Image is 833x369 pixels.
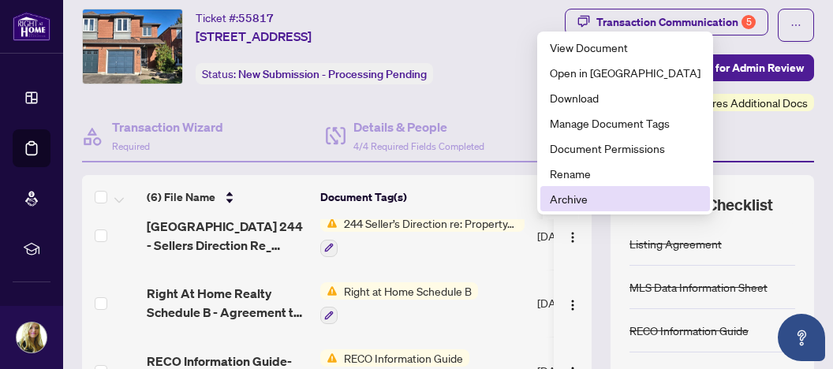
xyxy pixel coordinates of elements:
[629,235,722,252] div: Listing Agreement
[17,322,47,352] img: Profile Icon
[353,140,484,152] span: 4/4 Required Fields Completed
[320,214,525,257] button: Status Icon244 Seller’s Direction re: Property/Offers
[531,270,641,337] td: [DATE]
[338,282,478,300] span: Right at Home Schedule B
[238,11,274,25] span: 55817
[314,175,531,219] th: Document Tag(s)
[550,39,700,56] span: View Document
[566,231,579,244] img: Logo
[560,223,585,248] button: Logo
[667,54,814,81] button: Submit for Admin Review
[140,175,314,219] th: (6) File Name
[531,202,641,270] td: [DATE]
[196,9,274,27] div: Ticket #:
[778,314,825,361] button: Open asap
[741,15,756,29] div: 5
[196,63,433,84] div: Status:
[338,214,525,232] span: 244 Seller’s Direction re: Property/Offers
[531,175,641,219] th: Upload Date
[147,217,308,255] span: [GEOGRAPHIC_DATA] 244 - Sellers Direction Re_ Property_Offers-2-1.pdf
[320,349,338,367] img: Status Icon
[320,282,478,325] button: Status IconRight at Home Schedule B
[353,117,484,136] h4: Details & People
[684,94,808,111] span: Requires Additional Docs
[147,284,308,322] span: Right At Home Realty Schedule B - Agreement to Lease - Residential-4-1.pdf
[550,190,700,207] span: Archive
[147,188,215,206] span: (6) File Name
[338,349,469,367] span: RECO Information Guide
[790,20,801,31] span: ellipsis
[629,322,749,339] div: RECO Information Guide
[320,282,338,300] img: Status Icon
[550,114,700,132] span: Manage Document Tags
[629,278,768,296] div: MLS Data Information Sheet
[83,9,182,84] img: IMG-N12438200_1.jpg
[13,12,50,41] img: logo
[566,299,579,311] img: Logo
[596,9,756,35] div: Transaction Communication
[320,214,338,232] img: Status Icon
[560,290,585,315] button: Logo
[112,140,150,152] span: Required
[550,140,700,157] span: Document Permissions
[550,165,700,182] span: Rename
[196,27,312,46] span: [STREET_ADDRESS]
[678,55,804,80] span: Submit for Admin Review
[112,117,223,136] h4: Transaction Wizard
[565,9,768,35] button: Transaction Communication5
[550,89,700,106] span: Download
[238,67,427,81] span: New Submission - Processing Pending
[550,64,700,81] span: Open in [GEOGRAPHIC_DATA]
